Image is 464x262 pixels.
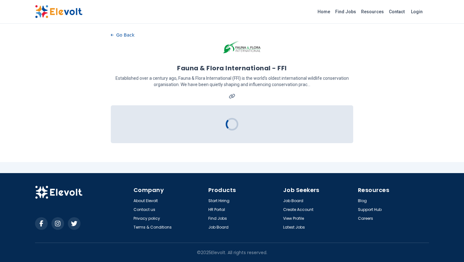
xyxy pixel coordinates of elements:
[134,198,158,203] a: About Elevolt
[208,186,279,195] h4: Products
[283,225,305,230] a: Latest Jobs
[208,225,229,230] a: Job Board
[134,207,155,212] a: Contact us
[283,207,313,212] a: Create Account
[333,7,359,17] a: Find Jobs
[358,216,373,221] a: Careers
[386,7,407,17] a: Contact
[111,75,353,88] p: Established over a century ago, Fauna & Flora International (FFI) is the world’s oldest internati...
[223,40,263,59] img: Fauna & Flora International - FFI
[134,216,160,221] a: Privacy policy
[359,7,386,17] a: Resources
[226,118,238,131] div: Loading...
[134,225,172,230] a: Terms & Conditions
[177,64,287,73] h1: Fauna & Flora International - FFI
[358,186,429,195] h4: Resources
[358,207,382,212] a: Support Hub
[407,5,426,18] a: Login
[35,5,82,18] img: Elevolt
[358,198,367,203] a: Blog
[111,30,134,40] button: Go Back
[208,207,225,212] a: HR Portal
[283,198,303,203] a: Job Board
[283,186,354,195] h4: Job Seekers
[134,186,205,195] h4: Company
[197,249,267,256] p: © 2025 Elevolt. All rights reserved.
[315,7,333,17] a: Home
[35,186,82,199] img: Elevolt
[208,216,227,221] a: Find Jobs
[208,198,229,203] a: Start Hiring
[283,216,304,221] a: View Profile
